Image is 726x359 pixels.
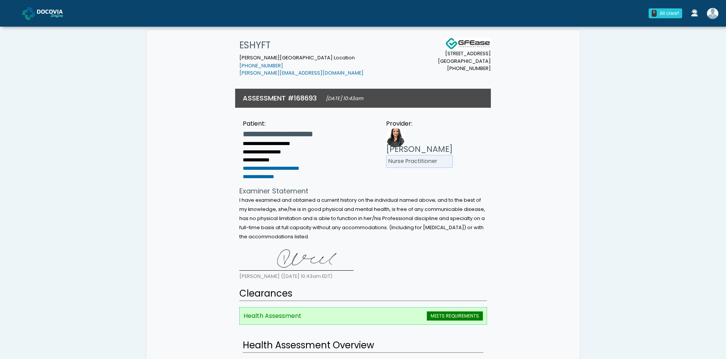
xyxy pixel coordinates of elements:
img: Provider image [386,128,405,147]
div: All clear! [660,10,679,17]
h2: Clearances [239,287,487,301]
h2: Health Assessment Overview [243,338,483,353]
small: [DATE] 10:43am [326,95,363,102]
div: Patient: [243,119,313,128]
small: [STREET_ADDRESS] [GEOGRAPHIC_DATA] [PHONE_NUMBER] [438,50,491,72]
a: 0 All clear! [644,5,687,21]
li: Health Assessment [239,307,487,325]
div: 0 [652,10,657,17]
img: CJZc3QAAAAZJREFUAwC5zQE6kHiHngAAAABJRU5ErkJggg== [239,244,354,271]
li: Nurse Practitioner [386,155,453,168]
a: Docovia [22,1,75,26]
a: [PHONE_NUMBER] [239,62,283,69]
small: I have examined and obtained a current history on the individual named above; and to the best of ... [239,197,485,240]
img: Shakerra Crippen [707,8,718,19]
h1: ESHYFT [239,38,364,53]
h3: [PERSON_NAME] [386,144,453,155]
div: Provider: [386,119,453,128]
img: Docovia Staffing Logo [445,38,491,50]
img: Docovia [37,10,75,17]
a: [PERSON_NAME][EMAIL_ADDRESS][DOMAIN_NAME] [239,70,364,76]
img: Docovia [22,7,35,20]
small: [PERSON_NAME] ([DATE] 10:43am EDT) [239,273,332,279]
span: MEETS REQUIREMENTS [427,311,483,321]
small: [PERSON_NAME][GEOGRAPHIC_DATA] Location [239,54,364,77]
h3: ASSESSMENT #168693 [243,93,317,103]
h4: Examiner Statement [239,187,487,195]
